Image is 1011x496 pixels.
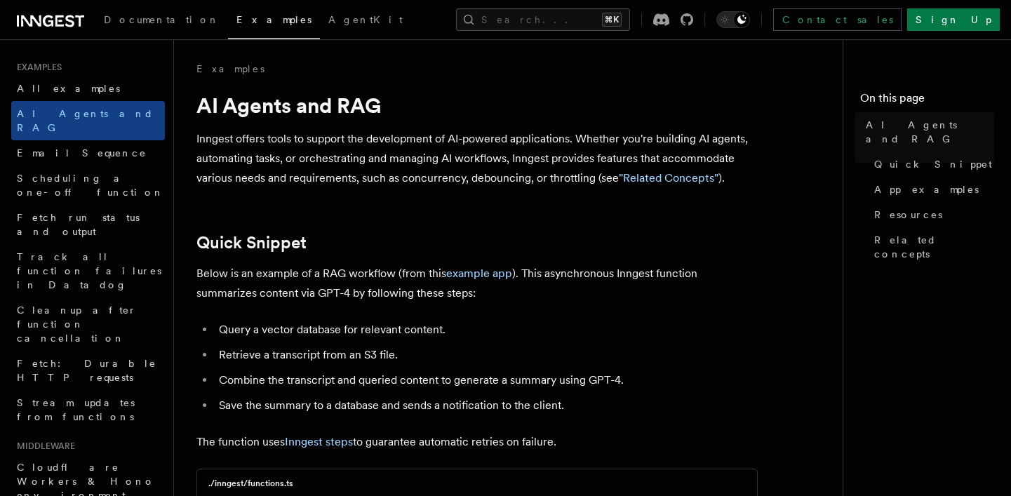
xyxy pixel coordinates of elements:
li: Retrieve a transcript from an S3 file. [215,345,758,365]
kbd: ⌘K [602,13,622,27]
a: "Related Concepts" [619,171,718,185]
p: The function uses to guarantee automatic retries on failure. [196,432,758,452]
a: Scheduling a one-off function [11,166,165,205]
span: AI Agents and RAG [17,108,154,133]
span: App examples [874,182,979,196]
a: AI Agents and RAG [11,101,165,140]
a: Fetch run status and output [11,205,165,244]
a: Track all function failures in Datadog [11,244,165,297]
a: Fetch: Durable HTTP requests [11,351,165,390]
a: App examples [869,177,994,202]
a: Inngest steps [285,435,353,448]
a: Contact sales [773,8,902,31]
span: Documentation [104,14,220,25]
li: Save the summary to a database and sends a notification to the client. [215,396,758,415]
a: AI Agents and RAG [860,112,994,152]
a: Examples [228,4,320,39]
span: Examples [236,14,312,25]
span: Track all function failures in Datadog [17,251,161,290]
a: Resources [869,202,994,227]
span: AI Agents and RAG [866,118,994,146]
a: AgentKit [320,4,411,38]
p: Below is an example of a RAG workflow (from this ). This asynchronous Inngest function summarizes... [196,264,758,303]
span: Fetch: Durable HTTP requests [17,358,156,383]
span: Cleanup after function cancellation [17,304,137,344]
p: Inngest offers tools to support the development of AI-powered applications. Whether you're buildi... [196,129,758,188]
span: All examples [17,83,120,94]
h3: ./inngest/functions.ts [208,478,293,489]
a: Quick Snippet [196,233,307,253]
span: Fetch run status and output [17,212,140,237]
span: Middleware [11,441,75,452]
a: Quick Snippet [869,152,994,177]
a: Examples [196,62,265,76]
span: Resources [874,208,942,222]
a: example app [446,267,512,280]
a: Documentation [95,4,228,38]
h1: AI Agents and RAG [196,93,758,118]
span: Email Sequence [17,147,147,159]
a: Stream updates from functions [11,390,165,429]
span: Stream updates from functions [17,397,135,422]
a: Related concepts [869,227,994,267]
span: Examples [11,62,62,73]
a: Cleanup after function cancellation [11,297,165,351]
a: Sign Up [907,8,1000,31]
span: Related concepts [874,233,994,261]
span: AgentKit [328,14,403,25]
span: Quick Snippet [874,157,992,171]
a: All examples [11,76,165,101]
h4: On this page [860,90,994,112]
a: Email Sequence [11,140,165,166]
li: Combine the transcript and queried content to generate a summary using GPT-4. [215,370,758,390]
button: Toggle dark mode [716,11,750,28]
button: Search...⌘K [456,8,630,31]
span: Scheduling a one-off function [17,173,164,198]
li: Query a vector database for relevant content. [215,320,758,340]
